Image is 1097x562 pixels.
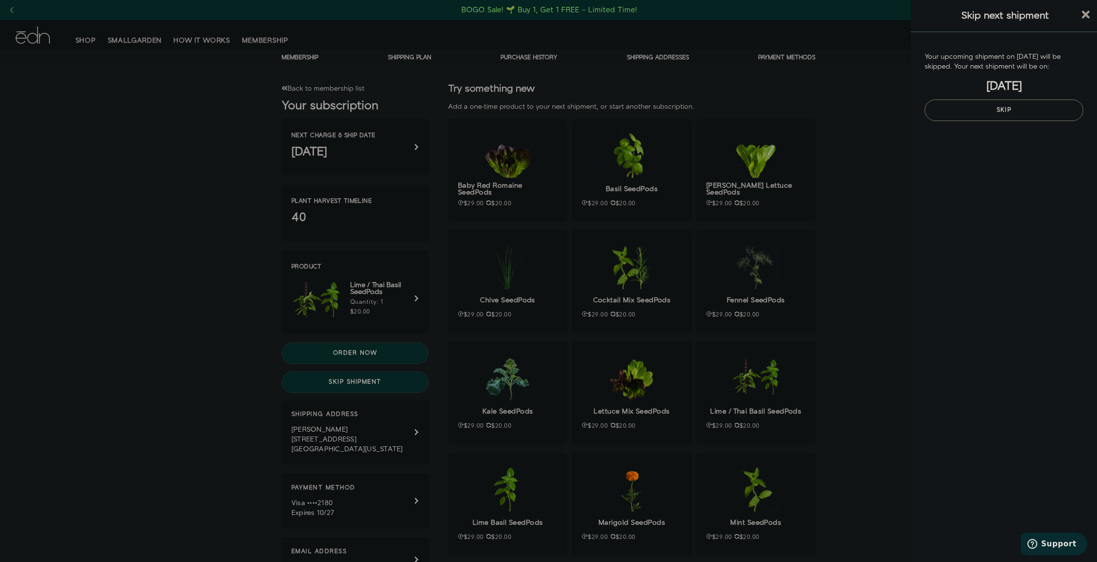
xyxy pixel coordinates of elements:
[961,9,1049,23] span: Skip next shipment
[1082,7,1090,24] button: close sidebar
[925,99,1083,121] button: Skip
[1021,533,1087,557] iframe: Opens a widget where you can find more information
[925,52,1083,72] div: Your upcoming shipment on [DATE] will be skipped. Your next shipment will be on:
[925,81,1083,91] h3: [DATE]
